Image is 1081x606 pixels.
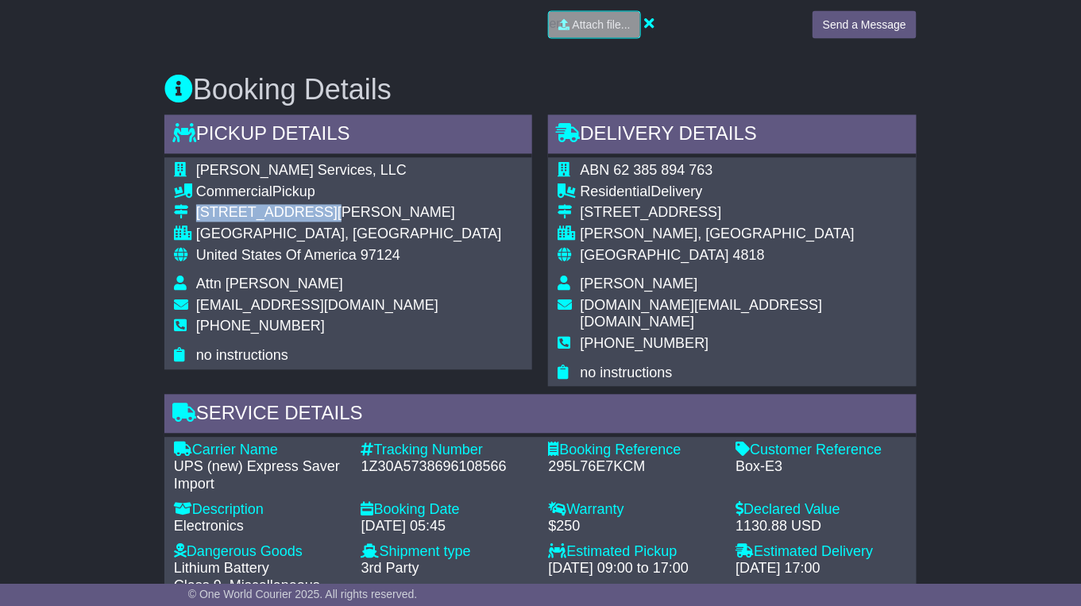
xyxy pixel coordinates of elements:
[196,298,438,314] span: [EMAIL_ADDRESS][DOMAIN_NAME]
[580,184,907,202] div: Delivery
[361,561,419,577] span: 3rd Party
[174,561,269,577] span: Lithium Battery
[548,459,720,477] div: 295L76E7KCM
[164,115,533,158] div: Pickup Details
[580,248,728,264] span: [GEOGRAPHIC_DATA]
[733,248,765,264] span: 4818
[548,561,720,578] div: [DATE] 09:00 to 17:00
[196,348,288,364] span: no instructions
[196,276,343,292] span: Attn [PERSON_NAME]
[813,11,917,39] button: Send a Message
[196,226,502,244] div: [GEOGRAPHIC_DATA], [GEOGRAPHIC_DATA]
[580,226,907,244] div: [PERSON_NAME], [GEOGRAPHIC_DATA]
[735,561,907,578] div: [DATE] 17:00
[196,163,407,179] span: [PERSON_NAME] Services, LLC
[548,442,720,460] div: Booking Reference
[580,276,697,292] span: [PERSON_NAME]
[164,395,917,438] div: Service Details
[196,184,272,200] span: Commercial
[735,459,907,477] div: Box-E3
[174,442,346,460] div: Carrier Name
[174,519,346,536] div: Electronics
[548,544,720,562] div: Estimated Pickup
[361,502,533,519] div: Booking Date
[174,502,346,519] div: Description
[548,519,720,536] div: $250
[735,544,907,562] div: Estimated Delivery
[164,75,917,106] h3: Booking Details
[196,184,502,202] div: Pickup
[361,459,533,477] div: 1Z30A5738696108566
[196,248,357,264] span: United States Of America
[174,459,346,493] div: UPS (new) Express Saver Import
[361,544,533,562] div: Shipment type
[580,298,822,331] span: [DOMAIN_NAME][EMAIL_ADDRESS][DOMAIN_NAME]
[580,184,651,200] span: Residential
[580,336,708,352] span: [PHONE_NUMBER]
[580,365,672,381] span: no instructions
[580,205,907,222] div: [STREET_ADDRESS]
[174,544,346,562] div: Dangerous Goods
[361,519,533,536] div: [DATE] 05:45
[361,442,533,460] div: Tracking Number
[188,588,418,600] span: © One World Courier 2025. All rights reserved.
[196,318,325,334] span: [PHONE_NUMBER]
[361,248,400,264] span: 97124
[548,115,917,158] div: Delivery Details
[735,519,907,536] div: 1130.88 USD
[196,205,502,222] div: [STREET_ADDRESS][PERSON_NAME]
[580,163,712,179] span: ABN 62 385 894 763
[735,442,907,460] div: Customer Reference
[735,502,907,519] div: Declared Value
[548,502,720,519] div: Warranty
